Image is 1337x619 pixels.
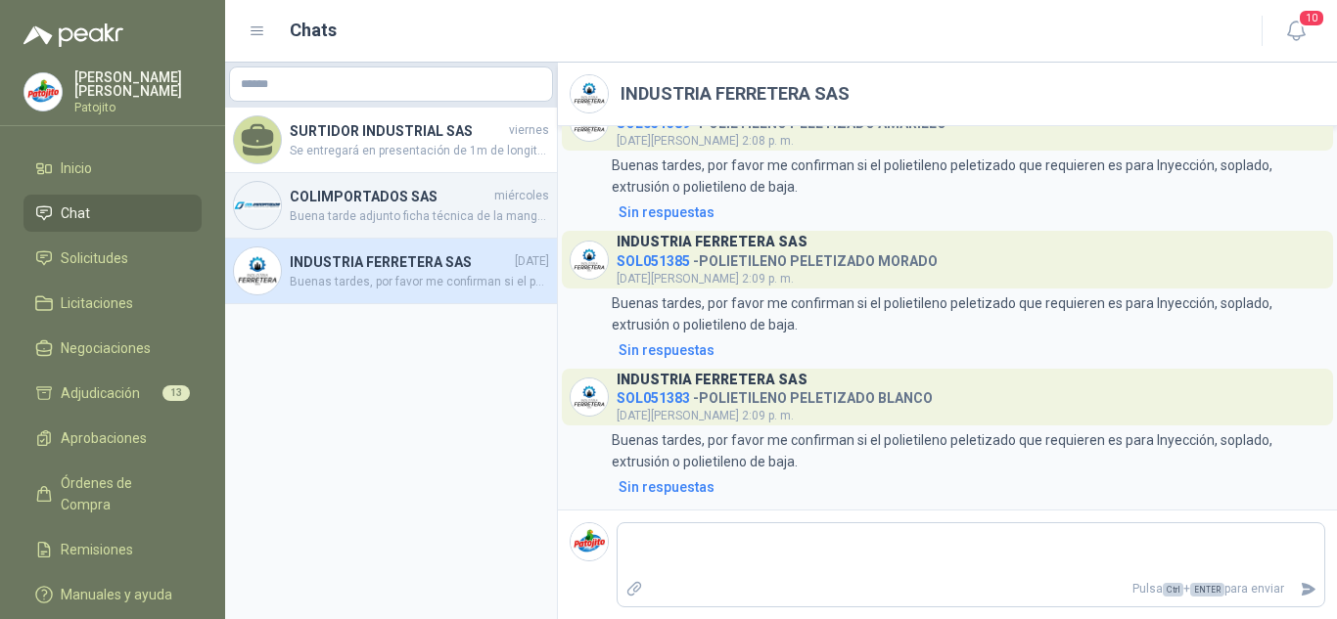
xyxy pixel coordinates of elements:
h1: Chats [290,17,337,44]
span: [DATE][PERSON_NAME] 2:08 p. m. [617,134,794,148]
span: ENTER [1190,583,1224,597]
a: Sin respuestas [615,476,1325,498]
span: Inicio [61,157,92,179]
p: Buenas tardes, por favor me confirman si el polietileno peletizado que requieren es para Inyecció... [612,429,1325,472]
p: Buenas tardes, por favor me confirman si el polietileno peletizado que requieren es para Inyecció... [612,292,1325,335]
h3: INDUSTRIA FERRETERA SAS [617,375,807,385]
a: Manuales y ayuda [23,576,202,613]
h4: INDUSTRIA FERRETERA SAS [290,251,511,273]
a: Órdenes de Compra [23,464,202,523]
a: Inicio [23,150,202,187]
img: Company Logo [24,73,62,111]
span: 10 [1298,9,1325,27]
span: viernes [509,121,549,140]
p: [PERSON_NAME] [PERSON_NAME] [74,70,202,98]
span: 13 [162,385,190,401]
h4: - POLIETILENO PELETIZADO BLANCO [617,385,933,404]
label: Adjuntar archivos [618,572,651,606]
span: Se entregará en presentación de 1m de longitud [290,142,549,160]
a: Sin respuestas [615,201,1325,223]
span: Chat [61,202,90,224]
span: Buena tarde adjunto ficha técnica de la manguera [290,207,549,226]
a: Remisiones [23,531,202,568]
h4: - POLIETILENO PELETIZADO MORADO [617,248,938,267]
a: Company LogoINDUSTRIA FERRETERA SAS[DATE]Buenas tardes, por favor me confirman si el polietileno ... [225,239,557,304]
img: Company Logo [234,247,281,294]
button: Enviar [1292,572,1324,606]
span: Licitaciones [61,292,133,314]
div: Sin respuestas [619,201,715,223]
button: 10 [1278,14,1314,49]
p: Pulsa + para enviar [651,572,1293,606]
img: Company Logo [571,378,608,416]
h4: SURTIDOR INDUSTRIAL SAS [290,120,505,142]
a: Chat [23,195,202,232]
span: miércoles [494,187,549,205]
span: Buenas tardes, por favor me confirman si el polietileno peletizado que requieren es para Inyecció... [290,273,549,291]
span: Negociaciones [61,337,151,359]
a: Sin respuestas [615,339,1325,361]
a: SURTIDOR INDUSTRIAL SASviernesSe entregará en presentación de 1m de longitud [225,108,557,173]
span: Adjudicación [61,382,140,404]
div: Sin respuestas [619,476,715,498]
h3: INDUSTRIA FERRETERA SAS [617,237,807,247]
span: SOL051385 [617,253,690,269]
span: Ctrl [1163,583,1183,597]
a: Negociaciones [23,330,202,367]
img: Company Logo [571,75,608,112]
span: Manuales y ayuda [61,584,172,605]
span: Aprobaciones [61,427,147,449]
a: Company LogoCOLIMPORTADOS SASmiércolesBuena tarde adjunto ficha técnica de la manguera [225,173,557,239]
span: [DATE][PERSON_NAME] 2:09 p. m. [617,272,794,286]
div: Sin respuestas [619,339,715,361]
p: Patojito [74,102,202,113]
span: [DATE][PERSON_NAME] 2:09 p. m. [617,409,794,422]
span: [DATE] [515,252,549,271]
a: Licitaciones [23,285,202,322]
p: Buenas tardes, por favor me confirman si el polietileno peletizado que requieren es para Inyecció... [612,155,1325,198]
h4: COLIMPORTADOS SAS [290,186,490,207]
span: Solicitudes [61,247,128,269]
img: Logo peakr [23,23,123,47]
a: Adjudicación13 [23,375,202,412]
a: Aprobaciones [23,420,202,457]
span: Órdenes de Compra [61,472,183,515]
img: Company Logo [571,523,608,560]
img: Company Logo [571,242,608,279]
h2: INDUSTRIA FERRETERA SAS [621,80,850,108]
span: Remisiones [61,539,133,560]
span: SOL051383 [617,390,690,406]
img: Company Logo [234,182,281,229]
a: Solicitudes [23,240,202,277]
